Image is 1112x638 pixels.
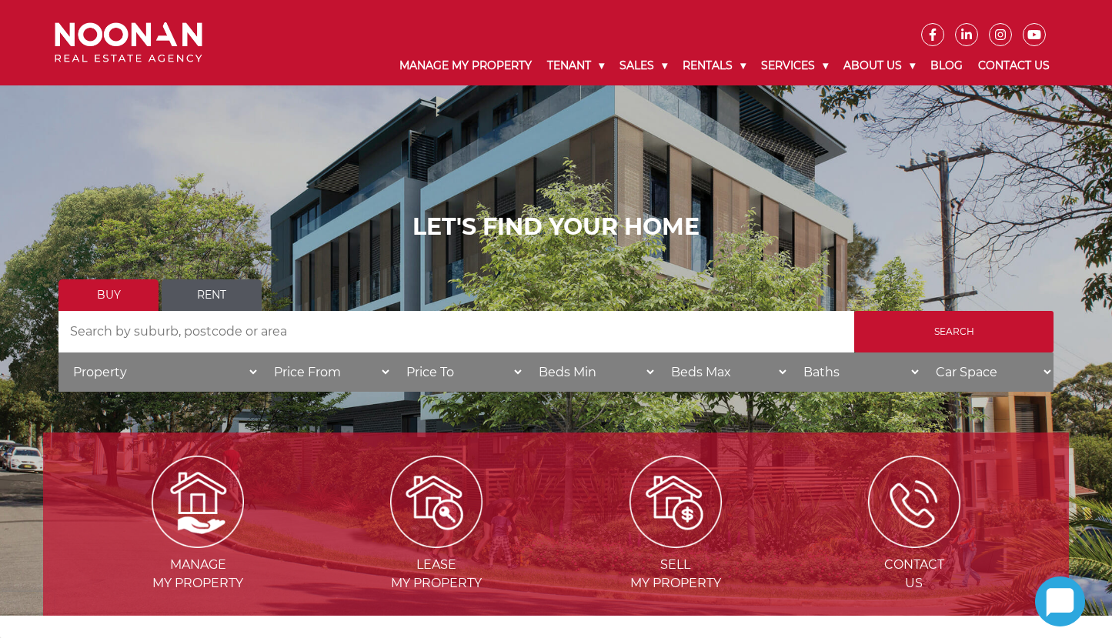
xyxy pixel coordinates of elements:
a: Sales [612,46,675,85]
span: Sell my Property [558,556,793,593]
img: ICONS [868,456,960,548]
a: About Us [836,46,923,85]
a: ContactUs [796,493,1032,590]
span: Lease my Property [319,556,554,593]
h1: LET'S FIND YOUR HOME [58,213,1054,241]
img: Lease my property [390,456,483,548]
a: Manage My Property [392,46,539,85]
a: Rentals [675,46,753,85]
img: Sell my property [629,456,722,548]
input: Search by suburb, postcode or area [58,311,854,352]
input: Search [854,311,1054,352]
img: Manage my Property [152,456,244,548]
a: Services [753,46,836,85]
a: Buy [58,279,159,311]
span: Manage my Property [80,556,316,593]
a: Contact Us [970,46,1057,85]
a: Tenant [539,46,612,85]
span: Contact Us [796,556,1032,593]
a: Rent [162,279,262,311]
img: Noonan Real Estate Agency [55,22,202,63]
a: Sellmy Property [558,493,793,590]
a: Blog [923,46,970,85]
a: Leasemy Property [319,493,554,590]
a: Managemy Property [80,493,316,590]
